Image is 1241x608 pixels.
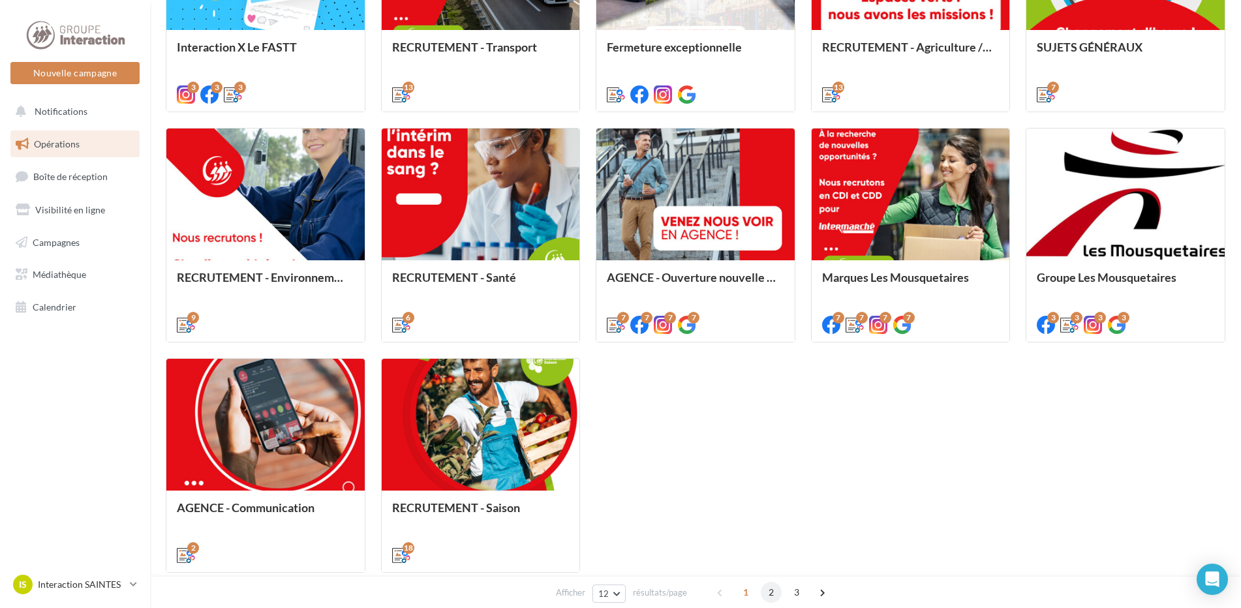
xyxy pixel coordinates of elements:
[33,301,76,312] span: Calendrier
[177,271,354,297] div: RECRUTEMENT - Environnement
[633,586,687,599] span: résultats/page
[33,269,86,280] span: Médiathèque
[1118,312,1129,324] div: 3
[1047,82,1059,93] div: 7
[822,40,1000,67] div: RECRUTEMENT - Agriculture / Espaces verts
[592,585,626,603] button: 12
[607,271,784,297] div: AGENCE - Ouverture nouvelle agence
[392,271,570,297] div: RECRUTEMENT - Santé
[392,40,570,67] div: RECRUTEMENT - Transport
[641,312,652,324] div: 7
[607,40,784,67] div: Fermeture exceptionnelle
[19,578,27,591] span: IS
[786,582,807,603] span: 3
[880,312,891,324] div: 7
[8,98,137,125] button: Notifications
[38,578,125,591] p: Interaction SAINTES
[33,236,80,247] span: Campagnes
[8,294,142,321] a: Calendrier
[833,312,844,324] div: 7
[403,82,414,93] div: 13
[822,271,1000,297] div: Marques Les Mousquetaires
[856,312,868,324] div: 7
[8,261,142,288] a: Médiathèque
[187,312,199,324] div: 9
[1037,271,1214,297] div: Groupe Les Mousquetaires
[403,542,414,554] div: 18
[392,501,570,527] div: RECRUTEMENT - Saison
[688,312,699,324] div: 7
[187,542,199,554] div: 2
[177,40,354,67] div: Interaction X Le FASTT
[10,572,140,597] a: IS Interaction SAINTES
[598,588,609,599] span: 12
[403,312,414,324] div: 6
[35,106,87,117] span: Notifications
[1197,564,1228,595] div: Open Intercom Messenger
[8,162,142,190] a: Boîte de réception
[833,82,844,93] div: 13
[761,582,782,603] span: 2
[8,196,142,224] a: Visibilité en ligne
[664,312,676,324] div: 7
[1047,312,1059,324] div: 3
[1037,40,1214,67] div: SUJETS GÉNÉRAUX
[617,312,629,324] div: 7
[1094,312,1106,324] div: 3
[8,229,142,256] a: Campagnes
[1071,312,1082,324] div: 3
[8,130,142,158] a: Opérations
[187,82,199,93] div: 3
[35,204,105,215] span: Visibilité en ligne
[34,138,80,149] span: Opérations
[234,82,246,93] div: 3
[556,586,585,599] span: Afficher
[211,82,222,93] div: 3
[10,62,140,84] button: Nouvelle campagne
[903,312,915,324] div: 7
[177,501,354,527] div: AGENCE - Communication
[735,582,756,603] span: 1
[33,171,108,182] span: Boîte de réception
